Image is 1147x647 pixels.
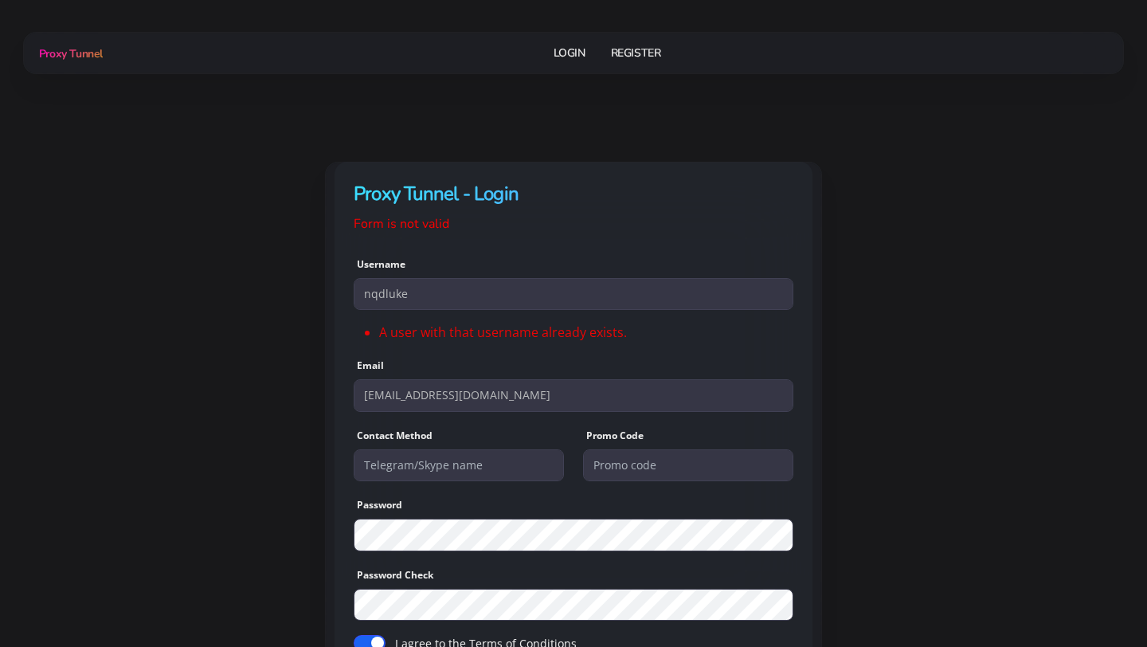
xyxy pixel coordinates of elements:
input: Telegram/Skype name [354,449,564,481]
a: Login [554,38,585,68]
h4: Proxy Tunnel - Login [354,181,793,207]
label: Password [357,498,402,512]
li: A user with that username already exists. [379,323,793,342]
label: Contact Method [357,429,433,443]
span: Form is not valid [354,215,449,233]
input: Email [354,379,793,411]
label: Promo Code [586,429,644,443]
a: Register [611,38,661,68]
label: Username [357,257,405,272]
span: Proxy Tunnel [39,46,103,61]
a: Proxy Tunnel [36,41,103,66]
iframe: Webchat Widget [1055,555,1127,627]
input: Promo code [583,449,793,481]
label: Email [357,359,384,373]
label: Password Check [357,568,433,582]
input: Username [354,278,793,310]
